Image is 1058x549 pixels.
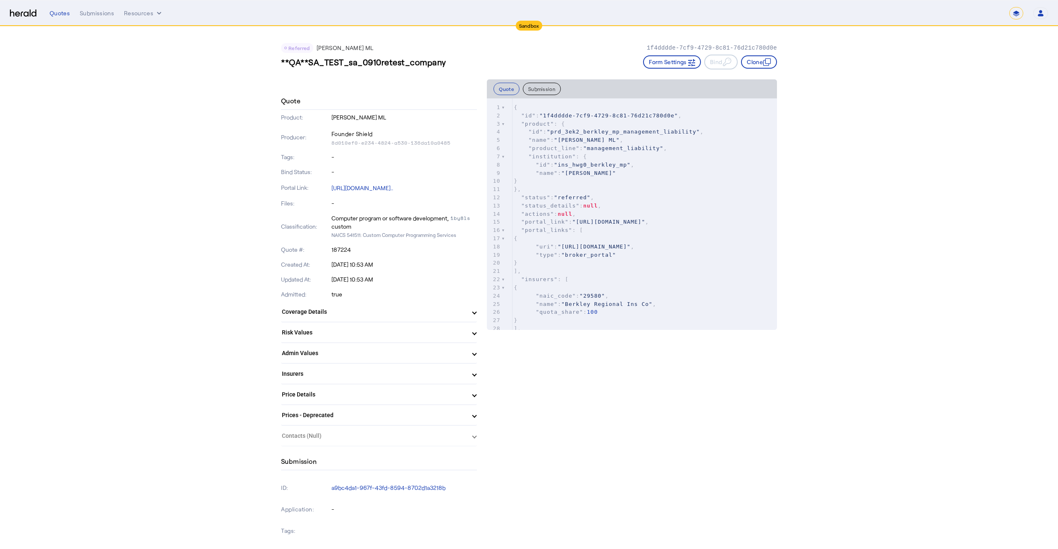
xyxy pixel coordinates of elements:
[514,227,583,233] span: : [
[281,56,446,68] h3: **QA**SA_TEST_sa_0910retest_company
[583,203,598,209] span: null
[487,234,501,243] div: 17
[514,112,682,119] span: : ,
[281,133,330,141] p: Producer:
[281,113,330,122] p: Product:
[331,128,477,140] p: Founder Shield
[536,243,554,250] span: "uri"
[331,505,477,513] p: -
[281,322,477,342] mat-expansion-panel-header: Risk Values
[487,210,501,218] div: 14
[554,194,591,201] span: "referred"
[281,290,330,298] p: Admitted:
[487,120,501,128] div: 3
[521,112,536,119] span: "id"
[514,203,601,209] span: : ,
[514,276,569,282] span: : [
[487,103,501,112] div: 1
[514,211,576,217] span: : ,
[281,364,477,384] mat-expansion-panel-header: Insurers
[281,482,330,494] p: ID:
[487,169,501,177] div: 9
[331,290,477,298] p: true
[521,227,572,233] span: "portal_links"
[281,405,477,425] mat-expansion-panel-header: Prices - Deprecated
[281,153,330,161] p: Tags:
[521,121,554,127] span: "product"
[514,268,521,274] span: ],
[554,137,620,143] span: "[PERSON_NAME] ML"
[514,186,521,192] span: },
[529,145,580,151] span: "product_line"
[514,194,594,201] span: : ,
[487,284,501,292] div: 23
[558,211,572,217] span: null
[317,44,374,52] p: [PERSON_NAME] ML
[281,199,330,208] p: Files:
[521,219,569,225] span: "portal_link"
[281,343,477,363] mat-expansion-panel-header: Admin Values
[514,325,521,332] span: ],
[282,328,466,337] mat-panel-title: Risk Values
[282,370,466,378] mat-panel-title: Insurers
[493,83,519,95] button: Quote
[487,218,501,226] div: 15
[450,214,477,231] div: 1by8ls
[331,168,477,176] p: -
[514,235,517,241] span: {
[331,199,477,208] p: -
[536,170,558,176] span: "name"
[331,113,477,122] p: [PERSON_NAME] ML
[487,136,501,144] div: 5
[331,275,477,284] p: [DATE] 10:53 AM
[281,222,330,231] p: Classification:
[529,153,576,160] span: "institution"
[539,112,678,119] span: "1f4dddde-7cf9-4729-8c81-76d21c780d0e"
[514,137,623,143] span: : ,
[331,214,449,231] div: Computer program or software development, custom
[536,293,576,299] span: "naic_code"
[514,293,609,299] span: : ,
[487,202,501,210] div: 13
[529,137,550,143] span: "name"
[80,9,114,17] div: Submissions
[514,170,616,176] span: :
[281,260,330,269] p: Created At:
[331,260,477,269] p: [DATE] 10:53 AM
[281,246,330,254] p: Quote #:
[514,260,517,266] span: }
[487,308,501,316] div: 26
[487,259,501,267] div: 20
[514,243,634,250] span: : ,
[514,317,517,323] span: }
[487,185,501,193] div: 11
[521,194,550,201] span: "status"
[281,275,330,284] p: Updated At:
[331,140,477,146] p: 8d010ef0-e234-4824-a530-136da10a0485
[281,504,330,515] p: Application:
[281,456,317,466] h4: Submission
[281,96,300,106] h4: Quote
[487,243,501,251] div: 18
[487,98,777,330] herald-code-block: quote
[521,203,579,209] span: "status_details"
[558,243,631,250] span: "[URL][DOMAIN_NAME]"
[514,309,598,315] span: :
[487,177,501,185] div: 10
[487,226,501,234] div: 16
[487,251,501,259] div: 19
[487,325,501,333] div: 28
[514,301,656,307] span: : ,
[514,284,517,291] span: {
[583,145,663,151] span: "management_liability"
[514,252,616,258] span: :
[521,211,554,217] span: "actions"
[10,10,36,17] img: Herald Logo
[514,121,565,127] span: : {
[514,219,649,225] span: : ,
[487,292,501,300] div: 24
[514,129,703,135] span: : ,
[487,193,501,202] div: 12
[523,83,561,95] button: Submission
[331,484,477,492] p: a9bc4da1-967f-43fd-8594-8702d1a3218b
